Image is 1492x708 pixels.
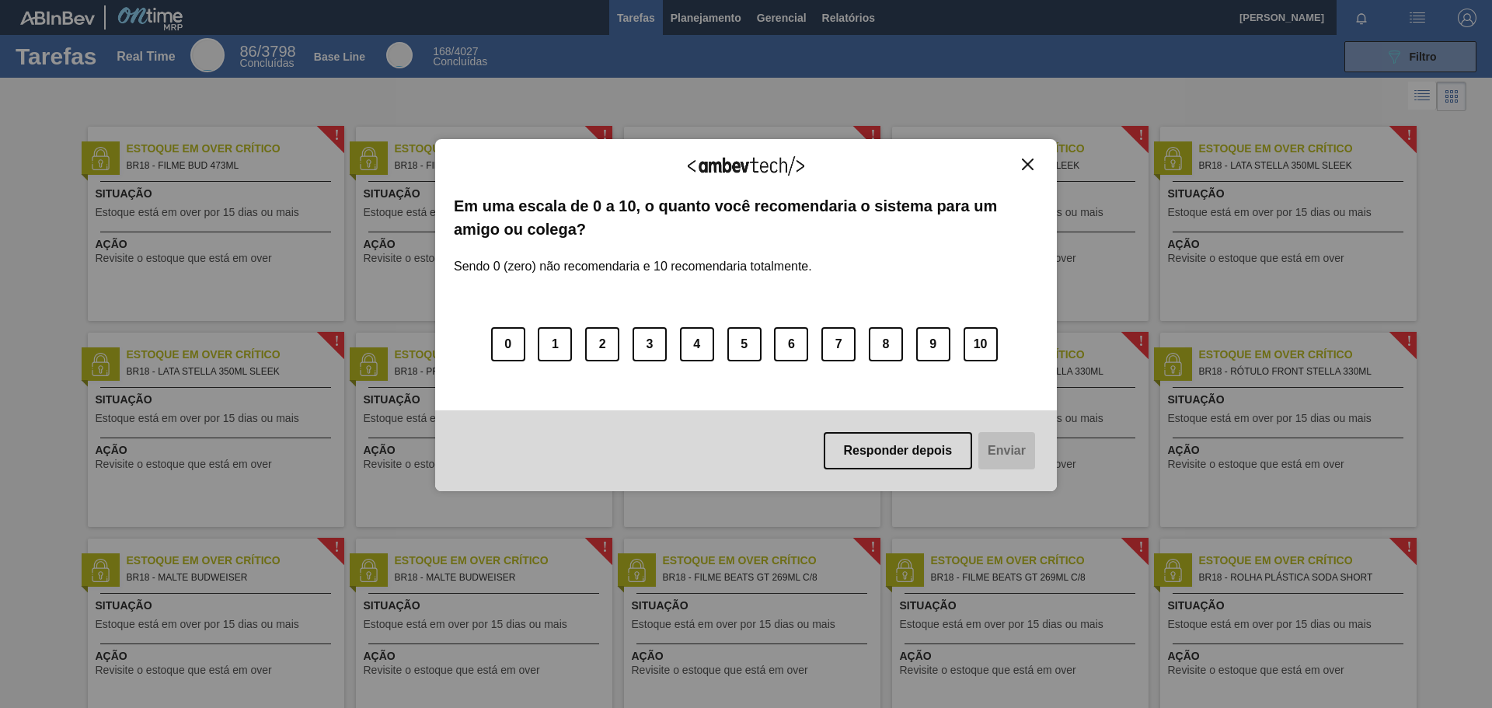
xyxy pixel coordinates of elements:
label: Em uma escala de 0 a 10, o quanto você recomendaria o sistema para um amigo ou colega? [454,194,1038,242]
button: 2 [585,327,619,361]
button: 1 [538,327,572,361]
img: Close [1022,159,1034,170]
label: Sendo 0 (zero) não recomendaria e 10 recomendaria totalmente. [454,241,812,274]
button: 5 [727,327,762,361]
button: 9 [916,327,950,361]
button: Close [1017,158,1038,171]
button: 7 [821,327,856,361]
button: Responder depois [824,432,973,469]
img: Logo Ambevtech [688,156,804,176]
button: 0 [491,327,525,361]
button: 10 [964,327,998,361]
button: 6 [774,327,808,361]
button: 3 [633,327,667,361]
button: 4 [680,327,714,361]
button: 8 [869,327,903,361]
